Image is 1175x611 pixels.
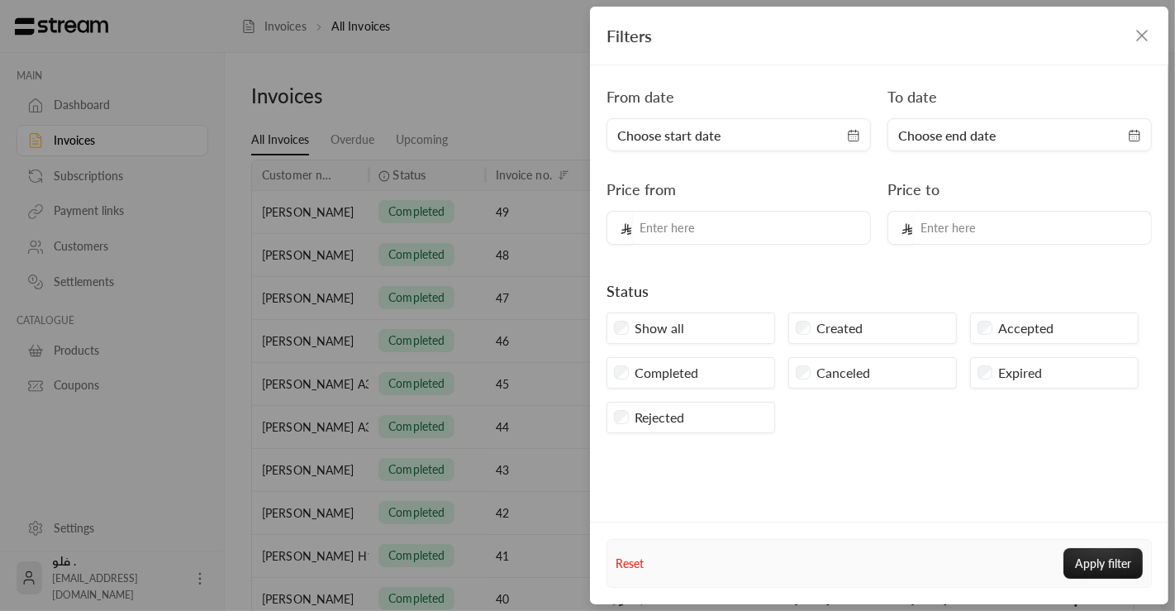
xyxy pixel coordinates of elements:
[999,318,1054,338] label: Accepted
[631,211,871,245] input: Enter here
[635,363,699,383] label: Completed
[607,279,649,303] div: Status
[607,178,676,201] label: Price from
[817,318,863,338] label: Created
[617,126,721,146] span: Choose start date
[635,408,685,427] label: Rejected
[1063,548,1143,579] button: Apply filter
[607,26,652,45] span: Filters
[887,85,937,108] label: To date
[887,178,940,201] label: Price to
[999,363,1043,383] label: Expired
[616,550,644,578] button: Reset
[635,318,685,338] label: Show all
[607,85,674,108] label: From date
[817,363,871,383] label: Canceled
[912,211,1152,245] input: Enter here
[898,126,996,146] span: Choose end date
